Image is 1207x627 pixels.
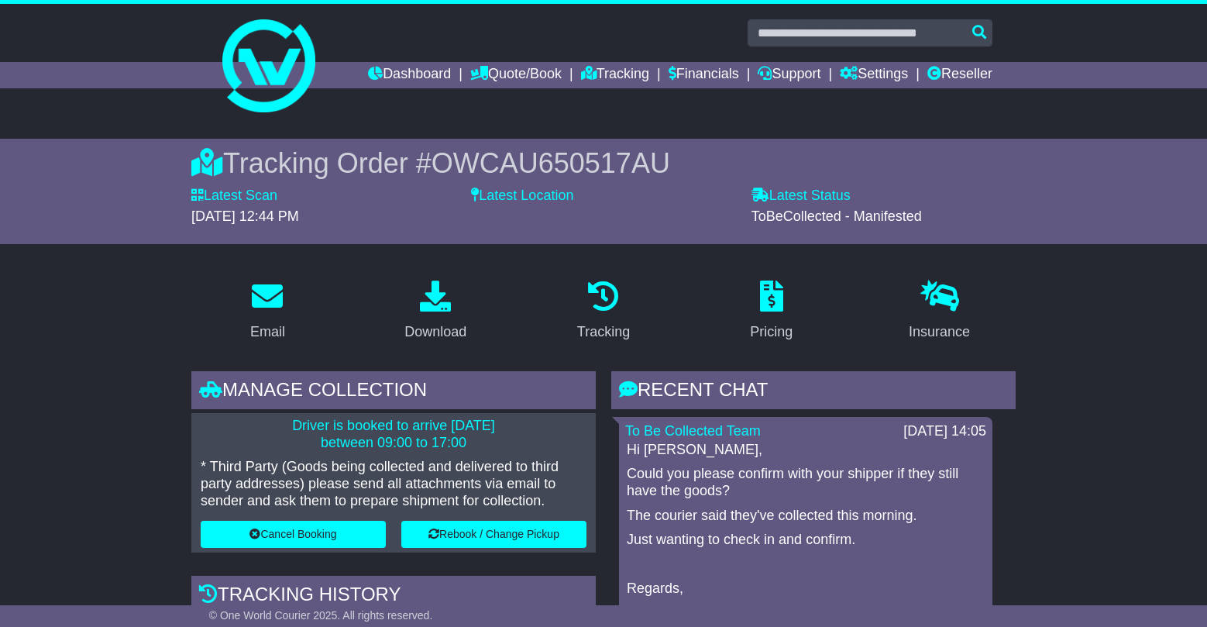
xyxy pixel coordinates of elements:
[581,62,649,88] a: Tracking
[903,423,986,440] div: [DATE] 14:05
[191,576,596,618] div: Tracking history
[927,62,992,88] a: Reseller
[394,275,476,348] a: Download
[368,62,451,88] a: Dashboard
[577,322,630,343] div: Tracking
[625,423,761,439] a: To Be Collected Team
[899,275,980,348] a: Insurance
[201,418,586,451] p: Driver is booked to arrive [DATE] between 09:00 to 17:00
[209,609,433,622] span: © One World Courier 2025. All rights reserved.
[740,275,803,348] a: Pricing
[627,580,985,598] p: Regards,
[470,62,562,88] a: Quote/Book
[471,188,573,205] label: Latest Location
[611,371,1016,413] div: RECENT CHAT
[840,62,908,88] a: Settings
[627,532,985,549] p: Just wanting to check in and confirm.
[669,62,739,88] a: Financials
[191,146,1016,180] div: Tracking Order #
[627,508,985,525] p: The courier said they've collected this morning.
[750,322,793,343] div: Pricing
[404,322,466,343] div: Download
[191,208,299,224] span: [DATE] 12:44 PM
[201,521,386,548] button: Cancel Booking
[191,188,277,205] label: Latest Scan
[240,275,295,348] a: Email
[401,521,586,548] button: Rebook / Change Pickup
[201,459,586,509] p: * Third Party (Goods being collected and delivered to third party addresses) please send all atta...
[758,62,820,88] a: Support
[909,322,970,343] div: Insurance
[751,188,851,205] label: Latest Status
[567,275,640,348] a: Tracking
[627,442,985,459] p: Hi [PERSON_NAME],
[432,147,670,179] span: OWCAU650517AU
[751,208,922,224] span: ToBeCollected - Manifested
[191,371,596,413] div: Manage collection
[627,466,985,499] p: Could you please confirm with your shipper if they still have the goods?
[250,322,285,343] div: Email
